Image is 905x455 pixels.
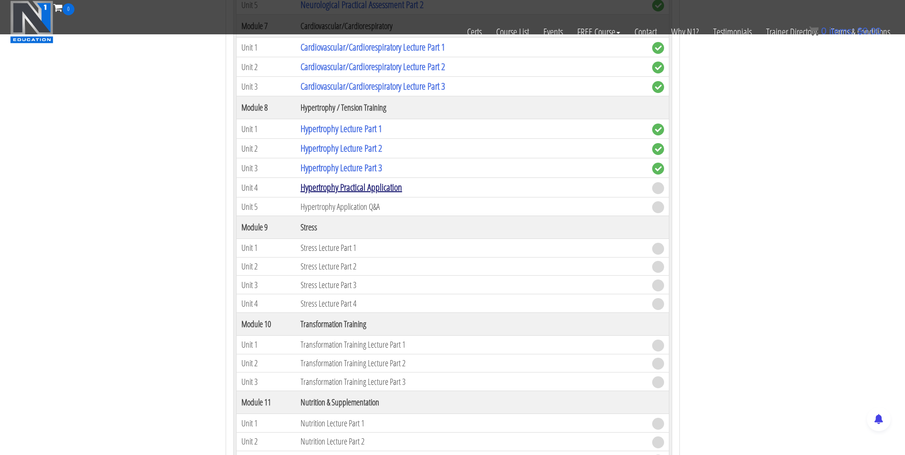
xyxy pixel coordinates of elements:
[236,96,296,119] th: Module 8
[236,57,296,77] td: Unit 2
[301,142,382,155] a: Hypertrophy Lecture Part 2
[824,15,897,49] a: Terms & Conditions
[296,335,647,354] td: Transformation Training Lecture Part 1
[857,26,881,36] bdi: 0.00
[236,294,296,313] td: Unit 4
[570,15,627,49] a: FREE Course
[236,312,296,335] th: Module 10
[236,178,296,197] td: Unit 4
[759,15,824,49] a: Trainer Directory
[652,62,664,73] span: complete
[236,354,296,372] td: Unit 2
[296,216,647,239] th: Stress
[652,124,664,135] span: complete
[296,391,647,414] th: Nutrition & Supplementation
[809,26,819,36] img: icon11.png
[301,60,445,73] a: Cardiovascular/Cardiorespiratory Lecture Part 2
[236,239,296,258] td: Unit 1
[236,216,296,239] th: Module 9
[236,197,296,216] td: Unit 5
[53,1,74,14] a: 0
[296,312,647,335] th: Transformation Training
[296,257,647,276] td: Stress Lecture Part 2
[829,26,854,36] span: items:
[296,414,647,433] td: Nutrition Lecture Part 1
[652,81,664,93] span: complete
[296,197,647,216] td: Hypertrophy Application Q&A
[296,372,647,391] td: Transformation Training Lecture Part 3
[296,294,647,313] td: Stress Lecture Part 4
[236,257,296,276] td: Unit 2
[301,161,382,174] a: Hypertrophy Lecture Part 3
[236,139,296,158] td: Unit 2
[62,3,74,15] span: 0
[236,372,296,391] td: Unit 3
[301,122,382,135] a: Hypertrophy Lecture Part 1
[296,432,647,451] td: Nutrition Lecture Part 2
[809,26,881,36] a: 0 items: $0.00
[301,181,402,194] a: Hypertrophy Practical Application
[236,158,296,178] td: Unit 3
[296,276,647,294] td: Stress Lecture Part 3
[627,15,664,49] a: Contact
[536,15,570,49] a: Events
[652,143,664,155] span: complete
[652,163,664,175] span: complete
[236,77,296,96] td: Unit 3
[296,96,647,119] th: Hypertrophy / Tension Training
[460,15,489,49] a: Certs
[236,414,296,433] td: Unit 1
[236,335,296,354] td: Unit 1
[236,391,296,414] th: Module 11
[10,0,53,43] img: n1-education
[489,15,536,49] a: Course List
[821,26,826,36] span: 0
[236,432,296,451] td: Unit 2
[296,239,647,258] td: Stress Lecture Part 1
[236,119,296,139] td: Unit 1
[664,15,706,49] a: Why N1?
[236,276,296,294] td: Unit 3
[296,354,647,372] td: Transformation Training Lecture Part 2
[857,26,863,36] span: $
[706,15,759,49] a: Testimonials
[301,80,445,93] a: Cardiovascular/Cardiorespiratory Lecture Part 3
